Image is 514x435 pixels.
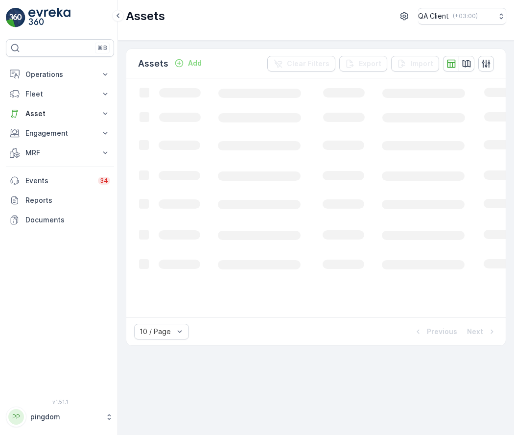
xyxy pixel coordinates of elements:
[339,56,387,72] button: Export
[25,215,110,225] p: Documents
[412,326,458,338] button: Previous
[6,123,114,143] button: Engagement
[6,210,114,230] a: Documents
[25,109,94,119] p: Asset
[97,44,107,52] p: ⌘B
[25,128,94,138] p: Engagement
[25,195,110,205] p: Reports
[359,59,381,69] p: Export
[6,191,114,210] a: Reports
[287,59,329,69] p: Clear Filters
[6,171,114,191] a: Events34
[8,409,24,425] div: PP
[138,57,168,71] p: Assets
[188,58,202,68] p: Add
[418,8,506,24] button: QA Client(+03:00)
[418,11,449,21] p: QA Client
[6,407,114,427] button: PPpingdom
[411,59,433,69] p: Import
[6,84,114,104] button: Fleet
[25,176,92,186] p: Events
[100,177,108,185] p: 34
[267,56,335,72] button: Clear Filters
[391,56,439,72] button: Import
[126,8,165,24] p: Assets
[6,8,25,27] img: logo
[427,327,457,337] p: Previous
[6,399,114,405] span: v 1.51.1
[453,12,478,20] p: ( +03:00 )
[6,65,114,84] button: Operations
[25,89,94,99] p: Fleet
[28,8,70,27] img: logo_light-DOdMpM7g.png
[30,412,100,422] p: pingdom
[25,70,94,79] p: Operations
[6,143,114,163] button: MRF
[466,326,498,338] button: Next
[6,104,114,123] button: Asset
[467,327,483,337] p: Next
[170,57,206,69] button: Add
[25,148,94,158] p: MRF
